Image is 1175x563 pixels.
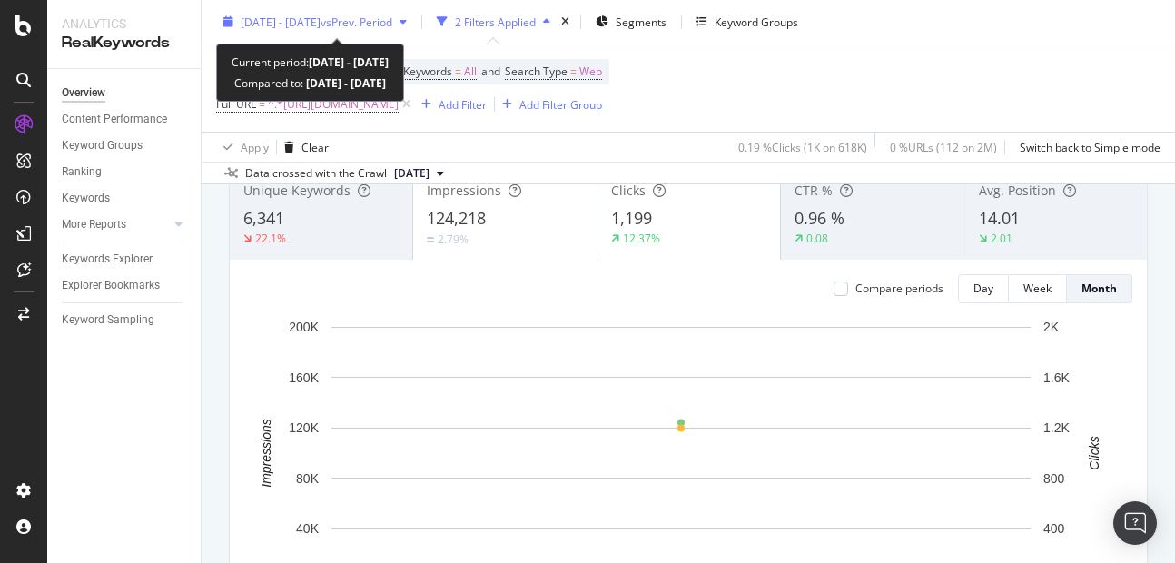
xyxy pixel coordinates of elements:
[394,165,430,182] span: 2025 Aug. 4th
[519,96,602,112] div: Add Filter Group
[289,420,319,435] text: 120K
[689,7,805,36] button: Keyword Groups
[1043,420,1070,435] text: 1.2K
[62,136,143,155] div: Keyword Groups
[427,237,434,242] img: Equal
[973,281,993,296] div: Day
[289,320,319,334] text: 200K
[62,276,160,295] div: Explorer Bookmarks
[309,54,389,70] b: [DATE] - [DATE]
[232,52,389,73] div: Current period:
[268,92,399,117] span: ^.*[URL][DOMAIN_NAME]
[62,276,188,295] a: Explorer Bookmarks
[62,163,102,182] div: Ranking
[1043,370,1070,385] text: 1.6K
[430,7,558,36] button: 2 Filters Applied
[611,207,652,229] span: 1,199
[216,133,269,162] button: Apply
[1023,281,1052,296] div: Week
[1113,501,1157,545] div: Open Intercom Messenger
[890,139,997,154] div: 0 % URLs ( 112 on 2M )
[623,231,660,246] div: 12.37%
[481,64,500,79] span: and
[991,231,1012,246] div: 2.01
[277,133,329,162] button: Clear
[414,94,487,115] button: Add Filter
[62,215,170,234] a: More Reports
[427,207,486,229] span: 124,218
[62,15,186,33] div: Analytics
[438,232,469,247] div: 2.79%
[439,96,487,112] div: Add Filter
[715,14,798,29] div: Keyword Groups
[62,84,105,103] div: Overview
[455,14,536,29] div: 2 Filters Applied
[806,231,828,246] div: 0.08
[1012,133,1160,162] button: Switch back to Simple mode
[296,471,320,486] text: 80K
[1009,274,1067,303] button: Week
[616,14,666,29] span: Segments
[387,163,451,184] button: [DATE]
[1087,436,1101,469] text: Clicks
[62,33,186,54] div: RealKeywords
[62,163,188,182] a: Ranking
[243,182,351,199] span: Unique Keywords
[62,250,188,269] a: Keywords Explorer
[296,521,320,536] text: 40K
[495,94,602,115] button: Add Filter Group
[321,14,392,29] span: vs Prev. Period
[241,139,269,154] div: Apply
[979,207,1020,229] span: 14.01
[795,207,844,229] span: 0.96 %
[255,231,286,246] div: 22.1%
[738,139,867,154] div: 0.19 % Clicks ( 1K on 618K )
[979,182,1056,199] span: Avg. Position
[62,311,154,330] div: Keyword Sampling
[259,96,265,112] span: =
[1020,139,1160,154] div: Switch back to Simple mode
[855,281,943,296] div: Compare periods
[234,73,386,94] div: Compared to:
[570,64,577,79] span: =
[303,75,386,91] b: [DATE] - [DATE]
[62,250,153,269] div: Keywords Explorer
[455,64,461,79] span: =
[1081,281,1117,296] div: Month
[588,7,674,36] button: Segments
[558,13,573,31] div: times
[958,274,1009,303] button: Day
[464,59,477,84] span: All
[289,370,319,385] text: 160K
[62,84,188,103] a: Overview
[243,207,284,229] span: 6,341
[579,59,602,84] span: Web
[1043,320,1060,334] text: 2K
[216,7,414,36] button: [DATE] - [DATE]vsPrev. Period
[1043,521,1065,536] text: 400
[795,182,833,199] span: CTR %
[611,182,646,199] span: Clicks
[245,165,387,182] div: Data crossed with the Crawl
[1043,471,1065,486] text: 800
[62,110,188,129] a: Content Performance
[62,189,188,208] a: Keywords
[62,110,167,129] div: Content Performance
[62,215,126,234] div: More Reports
[403,64,452,79] span: Keywords
[241,14,321,29] span: [DATE] - [DATE]
[259,419,273,487] text: Impressions
[216,96,256,112] span: Full URL
[301,139,329,154] div: Clear
[62,136,188,155] a: Keyword Groups
[62,311,188,330] a: Keyword Sampling
[62,189,110,208] div: Keywords
[1067,274,1132,303] button: Month
[505,64,568,79] span: Search Type
[427,182,501,199] span: Impressions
